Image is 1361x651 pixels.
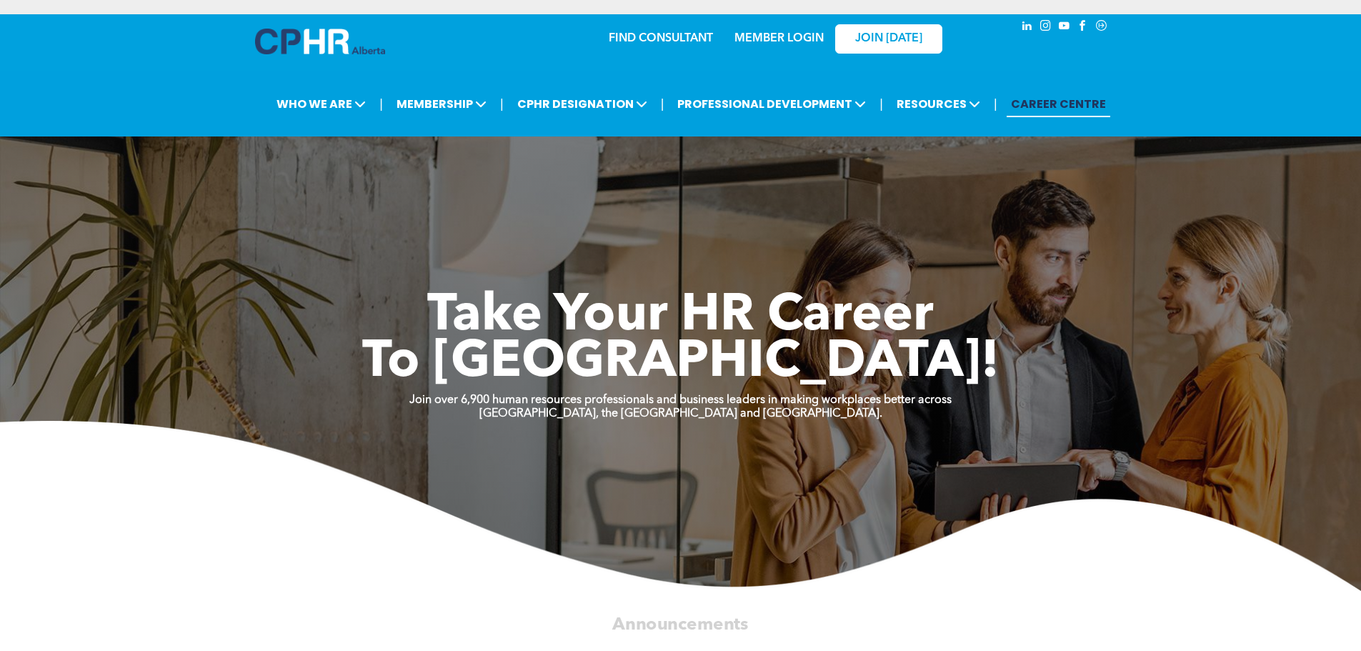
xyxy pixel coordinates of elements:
a: instagram [1038,18,1054,37]
span: RESOURCES [892,91,984,117]
span: MEMBERSHIP [392,91,491,117]
span: PROFESSIONAL DEVELOPMENT [673,91,870,117]
a: FIND CONSULTANT [609,33,713,44]
a: Social network [1094,18,1110,37]
span: JOIN [DATE] [855,32,922,46]
a: facebook [1075,18,1091,37]
a: youtube [1057,18,1072,37]
a: CAREER CENTRE [1007,91,1110,117]
strong: [GEOGRAPHIC_DATA], the [GEOGRAPHIC_DATA] and [GEOGRAPHIC_DATA]. [479,408,882,419]
strong: Join over 6,900 human resources professionals and business leaders in making workplaces better ac... [409,394,952,406]
span: WHO WE ARE [272,91,370,117]
li: | [500,89,504,119]
a: MEMBER LOGIN [734,33,824,44]
span: CPHR DESIGNATION [513,91,652,117]
img: A blue and white logo for cp alberta [255,29,385,54]
span: Take Your HR Career [427,291,934,342]
a: linkedin [1019,18,1035,37]
li: | [994,89,997,119]
li: | [879,89,883,119]
span: To [GEOGRAPHIC_DATA]! [362,337,999,389]
li: | [661,89,664,119]
a: JOIN [DATE] [835,24,942,54]
li: | [379,89,383,119]
span: Announcements [612,616,748,633]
